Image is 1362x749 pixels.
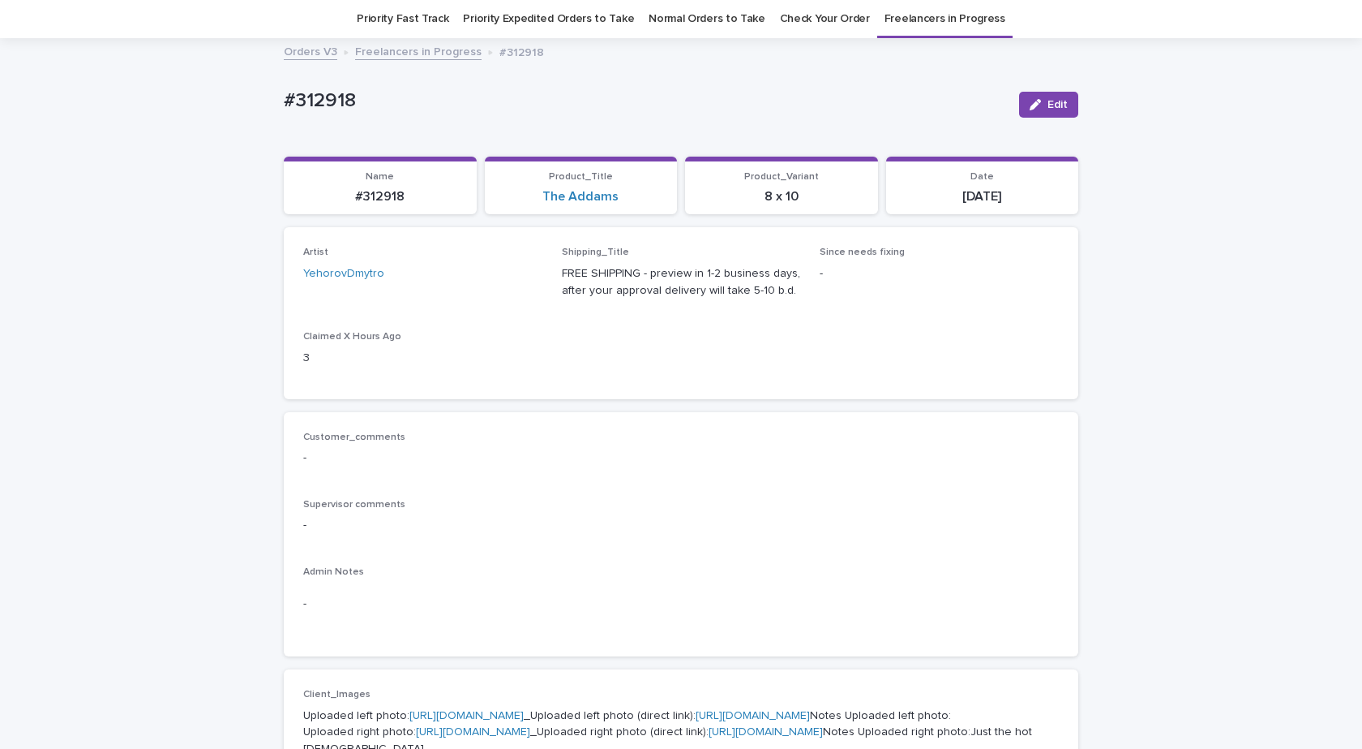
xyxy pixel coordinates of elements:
[303,500,405,510] span: Supervisor comments
[366,172,394,182] span: Name
[562,248,629,257] span: Shipping_Title
[1047,99,1068,110] span: Edit
[355,41,482,60] a: Freelancers in Progress
[562,265,801,299] p: FREE SHIPPING - preview in 1-2 business days, after your approval delivery will take 5-10 b.d.
[695,189,868,204] p: 8 x 10
[303,350,542,367] p: 3
[820,248,905,257] span: Since needs fixing
[499,42,544,60] p: #312918
[820,265,1059,282] p: -
[303,450,1059,467] p: -
[293,189,467,204] p: #312918
[970,172,994,182] span: Date
[303,567,364,577] span: Admin Notes
[709,726,823,738] a: [URL][DOMAIN_NAME]
[896,189,1069,204] p: [DATE]
[303,248,328,257] span: Artist
[303,332,401,342] span: Claimed X Hours Ago
[284,89,1006,113] p: #312918
[542,189,619,204] a: The Addams
[303,690,370,699] span: Client_Images
[303,265,384,282] a: YehorovDmytro
[409,710,524,721] a: [URL][DOMAIN_NAME]
[303,596,1059,613] p: -
[303,517,1059,534] p: -
[696,710,810,721] a: [URL][DOMAIN_NAME]
[1019,92,1078,118] button: Edit
[284,41,337,60] a: Orders V3
[744,172,819,182] span: Product_Variant
[416,726,530,738] a: [URL][DOMAIN_NAME]
[303,433,405,442] span: Customer_comments
[549,172,613,182] span: Product_Title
